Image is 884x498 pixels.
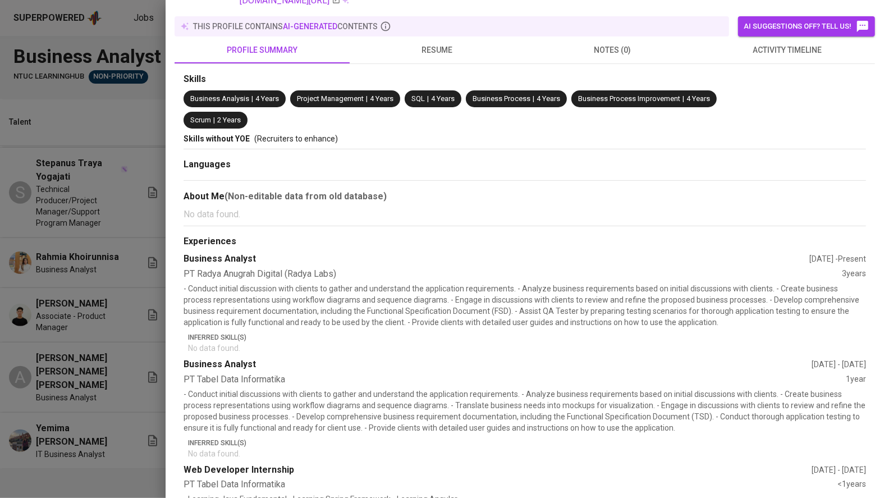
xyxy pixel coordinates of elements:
[744,20,869,33] span: AI suggestions off? Tell us!
[846,373,866,386] div: 1 year
[686,94,710,103] span: 4 Years
[738,16,875,36] button: AI suggestions off? Tell us!
[188,438,866,448] p: Inferred Skill(s)
[283,22,337,31] span: AI-generated
[184,158,866,171] div: Languages
[184,235,866,248] div: Experiences
[683,94,684,104] span: |
[184,464,812,477] div: Web Developer Internship
[254,134,338,143] span: (Recruiters to enhance)
[217,116,241,124] span: 2 Years
[411,94,425,103] span: SQL
[707,43,868,57] span: activity timeline
[213,115,215,126] span: |
[809,253,866,264] div: [DATE] - Present
[184,389,866,433] p: - Conduct initial discussions with clients to gather and understand the application requirements....
[837,478,866,491] div: <1 years
[190,94,249,103] span: Business Analysis
[184,283,866,328] p: - Conduct initial discussion with clients to gather and understand the application requirements. ...
[370,94,393,103] span: 4 Years
[190,116,211,124] span: Scrum
[184,478,837,491] div: PT Tabel Data Informatika
[184,208,866,221] p: No data found.
[533,94,534,104] span: |
[578,94,680,103] span: Business Process Improvement
[181,43,343,57] span: profile summary
[184,73,866,86] div: Skills
[297,94,364,103] span: Project Management
[431,94,455,103] span: 4 Years
[184,358,812,371] div: Business Analyst
[812,464,866,476] div: [DATE] - [DATE]
[473,94,530,103] span: Business Process
[356,43,518,57] span: resume
[184,134,250,143] span: Skills without YOE
[842,268,866,281] div: 3 years
[188,448,866,459] p: No data found.
[366,94,368,104] span: |
[184,190,866,203] div: About Me
[427,94,429,104] span: |
[184,373,846,386] div: PT Tabel Data Informatika
[188,342,866,354] p: No data found.
[188,332,866,342] p: Inferred Skill(s)
[225,191,387,202] b: (Non-editable data from old database)
[812,359,866,370] div: [DATE] - [DATE]
[184,253,809,266] div: Business Analyst
[251,94,253,104] span: |
[184,268,842,281] div: PT Radya Anugrah Digital (Radya Labs)
[255,94,279,103] span: 4 Years
[532,43,693,57] span: notes (0)
[537,94,560,103] span: 4 Years
[193,21,378,32] p: this profile contains contents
